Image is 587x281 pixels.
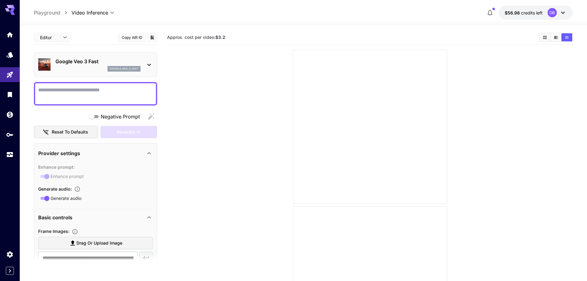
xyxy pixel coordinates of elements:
span: Drag or upload image [76,239,122,247]
div: Library [6,91,14,98]
button: Upload frame images. [69,229,80,235]
span: Generate audio : [38,186,72,192]
button: Show videos in list view [561,33,572,41]
p: Google Veo 3 Fast [55,58,141,65]
button: Reset to defaults [34,126,98,138]
div: Provider settings [38,146,153,161]
div: Models [6,51,14,59]
nav: breadcrumb [34,9,71,16]
button: Add to library [149,34,155,41]
div: Playground [6,71,14,79]
button: Copy AIR ID [118,33,146,42]
div: Usage [6,151,14,159]
p: google_veo_3_fast [109,67,139,71]
button: Expand sidebar [6,267,14,275]
div: Home [6,31,14,39]
div: Settings [6,250,14,258]
div: Basic controls [38,210,153,225]
span: $56.98 [505,10,521,15]
a: Playground [34,9,60,16]
button: $56.9844DB [499,6,573,20]
span: Frame Images : [38,229,69,234]
button: Show videos in grid view [540,33,550,41]
span: Generate audio [51,195,81,201]
span: Approx. cost per video: [167,35,225,40]
span: Negative Prompt [101,113,140,120]
button: Show videos in video view [551,33,561,41]
div: DB [548,8,557,17]
div: $56.9844 [505,10,543,16]
div: Show videos in grid viewShow videos in video viewShow videos in list view [539,33,573,42]
p: Provider settings [38,150,80,157]
div: Wallet [6,111,14,118]
p: Basic controls [38,214,72,221]
span: credits left [521,10,543,15]
div: API Keys [6,131,14,138]
div: Google Veo 3 Fastgoogle_veo_3_fast [38,55,153,74]
b: $3.2 [215,35,225,40]
span: Video Inference [71,9,108,16]
label: Drag or upload image [38,237,153,250]
span: Editor [40,34,59,41]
